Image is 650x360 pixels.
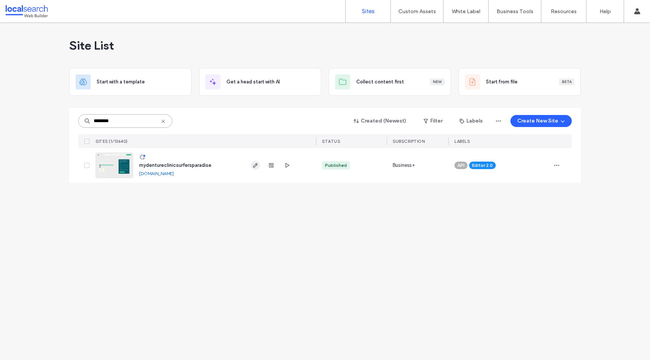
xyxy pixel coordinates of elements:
[139,171,174,176] a: [DOMAIN_NAME]
[559,79,574,85] div: Beta
[393,162,415,169] span: Business+
[139,162,211,168] a: mydentureclinicsurfersparadise
[600,8,611,15] label: Help
[551,8,577,15] label: Resources
[497,8,533,15] label: Business Tools
[97,78,145,86] span: Start with a template
[457,162,465,169] span: API
[454,139,470,144] span: LABELS
[322,139,340,144] span: STATUS
[347,115,413,127] button: Created (Newest)
[393,139,425,144] span: Subscription
[226,78,280,86] span: Get a head start with AI
[453,115,489,127] button: Labels
[459,68,581,96] div: Start from fileBeta
[17,5,33,12] span: Help
[96,139,128,144] span: SITES (1/13640)
[69,38,114,53] span: Site List
[486,78,518,86] span: Start from file
[472,162,493,169] span: Editor 2.0
[356,78,404,86] span: Collect content first
[325,162,347,169] div: Published
[362,8,375,15] label: Sites
[69,68,191,96] div: Start with a template
[199,68,321,96] div: Get a head start with AI
[398,8,436,15] label: Custom Assets
[430,79,445,85] div: New
[510,115,572,127] button: Create New Site
[329,68,451,96] div: Collect content firstNew
[452,8,480,15] label: White Label
[416,115,450,127] button: Filter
